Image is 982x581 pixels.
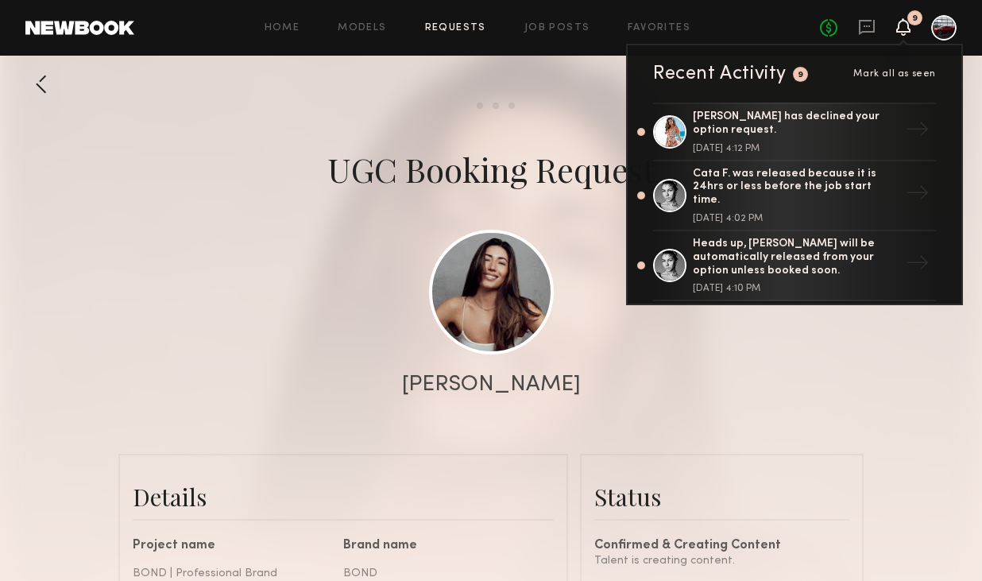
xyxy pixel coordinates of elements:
div: Details [133,481,554,513]
div: [PERSON_NAME] [402,374,581,396]
div: Talent is creating content. [594,552,849,569]
div: [DATE] 4:12 PM [693,144,899,153]
div: [DATE] 4:10 PM [693,284,899,293]
div: Brand name [343,540,542,552]
span: Mark all as seen [853,69,936,79]
a: Requests [425,23,486,33]
a: Favorites [628,23,690,33]
div: → [899,175,936,216]
div: [DATE] 4:02 PM [693,214,899,223]
a: Home [265,23,300,33]
div: Project name [133,540,331,552]
div: Cata F. was released because it is 24hrs or less before the job start time. [693,168,899,207]
a: Models [338,23,386,33]
div: 9 [912,14,918,23]
a: [PERSON_NAME] has declined your option request.[DATE] 4:12 PM→ [653,103,936,161]
a: Job Posts [524,23,590,33]
a: Cata F. was released because it is 24hrs or less before the job start time.[DATE] 4:02 PM→ [653,161,936,231]
div: → [899,111,936,153]
div: → [899,245,936,286]
div: Heads up, [PERSON_NAME] will be automatically released from your option unless booked soon. [693,238,899,277]
div: Recent Activity [653,64,787,83]
div: Status [594,481,849,513]
div: Confirmed & Creating Content [594,540,849,552]
a: Heads up, [PERSON_NAME] will be automatically released from your option unless booked soon.[DATE]... [653,231,936,301]
div: [PERSON_NAME] has declined your option request. [693,110,899,138]
div: 9 [798,71,804,79]
div: UGC Booking Request [327,147,655,192]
